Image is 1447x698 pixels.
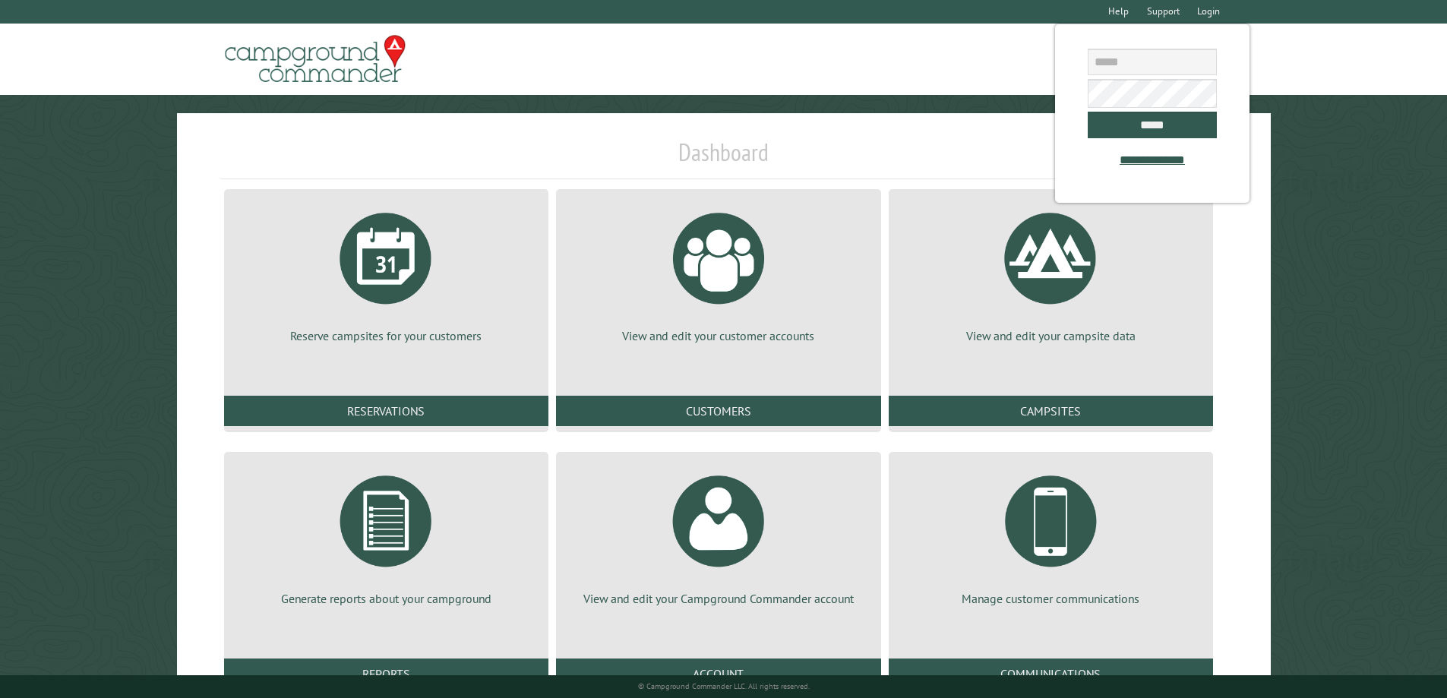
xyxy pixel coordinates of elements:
[574,590,862,607] p: View and edit your Campground Commander account
[638,681,810,691] small: © Campground Commander LLC. All rights reserved.
[574,201,862,344] a: View and edit your customer accounts
[220,30,410,89] img: Campground Commander
[242,327,530,344] p: Reserve campsites for your customers
[574,327,862,344] p: View and edit your customer accounts
[224,396,548,426] a: Reservations
[574,464,862,607] a: View and edit your Campground Commander account
[242,590,530,607] p: Generate reports about your campground
[242,464,530,607] a: Generate reports about your campground
[907,464,1195,607] a: Manage customer communications
[556,396,880,426] a: Customers
[907,327,1195,344] p: View and edit your campsite data
[907,201,1195,344] a: View and edit your campsite data
[220,137,1227,179] h1: Dashboard
[224,659,548,689] a: Reports
[556,659,880,689] a: Account
[889,659,1213,689] a: Communications
[242,201,530,344] a: Reserve campsites for your customers
[889,396,1213,426] a: Campsites
[907,590,1195,607] p: Manage customer communications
